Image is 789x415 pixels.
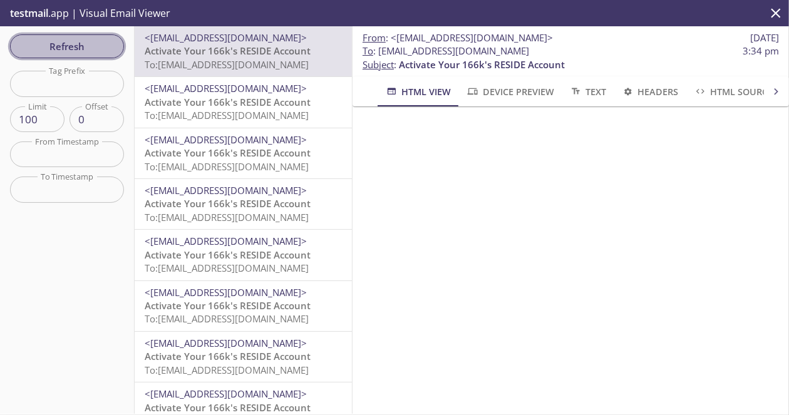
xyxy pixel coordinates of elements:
[10,6,48,20] span: testmail
[569,84,606,100] span: Text
[145,299,311,312] span: Activate Your 166k's RESIDE Account
[363,44,373,57] span: To
[145,401,311,414] span: Activate Your 166k's RESIDE Account
[145,96,311,108] span: Activate Your 166k's RESIDE Account
[145,146,311,159] span: Activate Your 166k's RESIDE Account
[135,26,352,76] div: <[EMAIL_ADDRESS][DOMAIN_NAME]>Activate Your 166k's RESIDE AccountTo:[EMAIL_ADDRESS][DOMAIN_NAME]
[621,84,678,100] span: Headers
[466,84,554,100] span: Device Preview
[145,286,307,299] span: <[EMAIL_ADDRESS][DOMAIN_NAME]>
[145,160,309,173] span: To: [EMAIL_ADDRESS][DOMAIN_NAME]
[385,84,451,100] span: HTML View
[145,235,307,247] span: <[EMAIL_ADDRESS][DOMAIN_NAME]>
[750,31,779,44] span: [DATE]
[145,184,307,197] span: <[EMAIL_ADDRESS][DOMAIN_NAME]>
[145,364,309,376] span: To: [EMAIL_ADDRESS][DOMAIN_NAME]
[145,44,311,57] span: Activate Your 166k's RESIDE Account
[145,109,309,121] span: To: [EMAIL_ADDRESS][DOMAIN_NAME]
[145,387,307,400] span: <[EMAIL_ADDRESS][DOMAIN_NAME]>
[135,230,352,280] div: <[EMAIL_ADDRESS][DOMAIN_NAME]>Activate Your 166k's RESIDE AccountTo:[EMAIL_ADDRESS][DOMAIN_NAME]
[145,350,311,362] span: Activate Your 166k's RESIDE Account
[363,31,386,44] span: From
[363,58,394,71] span: Subject
[145,197,311,210] span: Activate Your 166k's RESIDE Account
[363,31,553,44] span: :
[10,34,124,58] button: Refresh
[363,44,529,58] span: : [EMAIL_ADDRESS][DOMAIN_NAME]
[145,337,307,349] span: <[EMAIL_ADDRESS][DOMAIN_NAME]>
[145,82,307,95] span: <[EMAIL_ADDRESS][DOMAIN_NAME]>
[135,281,352,331] div: <[EMAIL_ADDRESS][DOMAIN_NAME]>Activate Your 166k's RESIDE AccountTo:[EMAIL_ADDRESS][DOMAIN_NAME]
[399,58,565,71] span: Activate Your 166k's RESIDE Account
[135,332,352,382] div: <[EMAIL_ADDRESS][DOMAIN_NAME]>Activate Your 166k's RESIDE AccountTo:[EMAIL_ADDRESS][DOMAIN_NAME]
[145,262,309,274] span: To: [EMAIL_ADDRESS][DOMAIN_NAME]
[363,44,779,71] p: :
[145,58,309,71] span: To: [EMAIL_ADDRESS][DOMAIN_NAME]
[391,31,553,44] span: <[EMAIL_ADDRESS][DOMAIN_NAME]>
[135,179,352,229] div: <[EMAIL_ADDRESS][DOMAIN_NAME]>Activate Your 166k's RESIDE AccountTo:[EMAIL_ADDRESS][DOMAIN_NAME]
[145,312,309,325] span: To: [EMAIL_ADDRESS][DOMAIN_NAME]
[694,84,773,100] span: HTML Source
[145,248,311,261] span: Activate Your 166k's RESIDE Account
[145,211,309,223] span: To: [EMAIL_ADDRESS][DOMAIN_NAME]
[135,128,352,178] div: <[EMAIL_ADDRESS][DOMAIN_NAME]>Activate Your 166k's RESIDE AccountTo:[EMAIL_ADDRESS][DOMAIN_NAME]
[135,77,352,127] div: <[EMAIL_ADDRESS][DOMAIN_NAME]>Activate Your 166k's RESIDE AccountTo:[EMAIL_ADDRESS][DOMAIN_NAME]
[743,44,779,58] span: 3:34 pm
[145,31,307,44] span: <[EMAIL_ADDRESS][DOMAIN_NAME]>
[20,38,114,54] span: Refresh
[145,133,307,146] span: <[EMAIL_ADDRESS][DOMAIN_NAME]>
